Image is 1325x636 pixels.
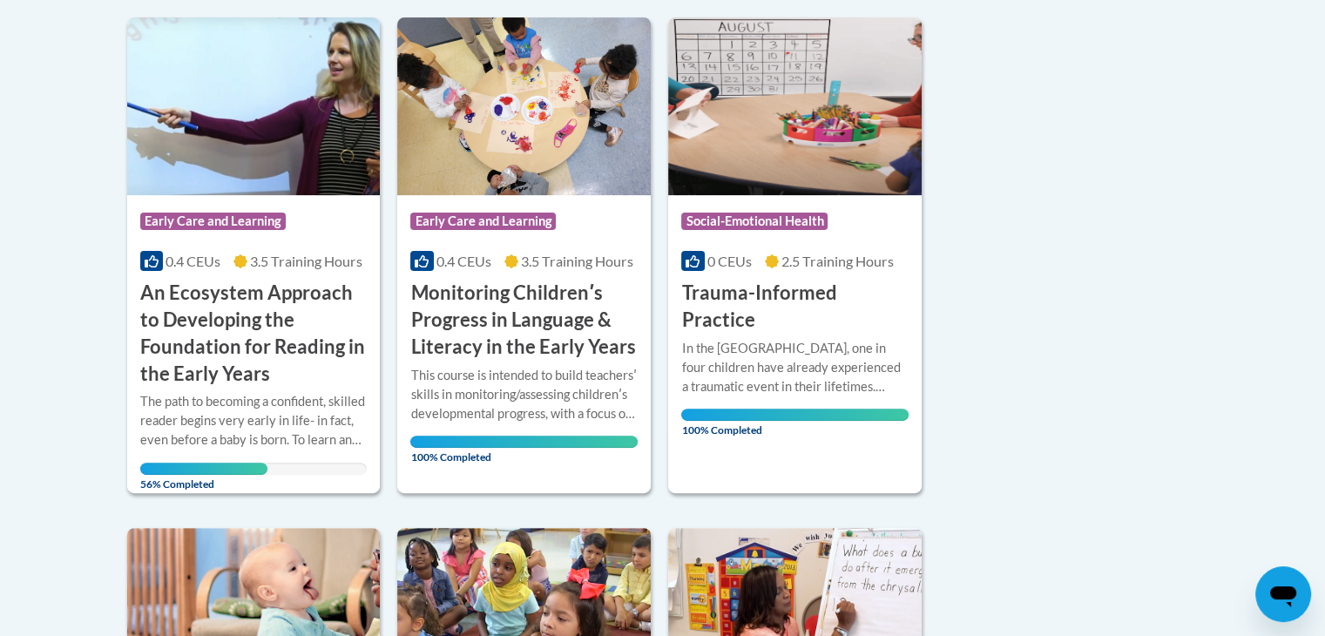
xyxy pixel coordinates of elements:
[681,280,909,334] h3: Trauma-Informed Practice
[250,253,362,269] span: 3.5 Training Hours
[1255,566,1311,622] iframe: Button to launch messaging window
[410,436,638,463] span: 100% Completed
[681,339,909,396] div: In the [GEOGRAPHIC_DATA], one in four children have already experienced a traumatic event in thei...
[781,253,894,269] span: 2.5 Training Hours
[140,280,368,387] h3: An Ecosystem Approach to Developing the Foundation for Reading in the Early Years
[140,213,286,230] span: Early Care and Learning
[681,409,909,421] div: Your progress
[397,17,651,493] a: Course LogoEarly Care and Learning0.4 CEUs3.5 Training Hours Monitoring Childrenʹs Progress in La...
[410,213,556,230] span: Early Care and Learning
[436,253,491,269] span: 0.4 CEUs
[127,17,381,195] img: Course Logo
[166,253,220,269] span: 0.4 CEUs
[140,392,368,450] div: The path to becoming a confident, skilled reader begins very early in life- in fact, even before ...
[681,213,828,230] span: Social-Emotional Health
[668,17,922,195] img: Course Logo
[127,17,381,493] a: Course LogoEarly Care and Learning0.4 CEUs3.5 Training Hours An Ecosystem Approach to Developing ...
[668,17,922,493] a: Course LogoSocial-Emotional Health0 CEUs2.5 Training Hours Trauma-Informed PracticeIn the [GEOGRA...
[410,436,638,448] div: Your progress
[410,280,638,360] h3: Monitoring Childrenʹs Progress in Language & Literacy in the Early Years
[681,409,909,436] span: 100% Completed
[140,463,267,475] div: Your progress
[707,253,752,269] span: 0 CEUs
[140,463,267,491] span: 56% Completed
[397,17,651,195] img: Course Logo
[410,366,638,423] div: This course is intended to build teachersʹ skills in monitoring/assessing childrenʹs developmenta...
[521,253,633,269] span: 3.5 Training Hours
